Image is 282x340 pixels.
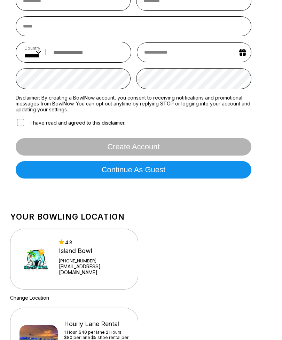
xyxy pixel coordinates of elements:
[17,119,24,126] input: I have read and agreed to this disclaimer.
[64,320,129,328] div: Hourly Lane Rental
[59,258,129,263] div: [PHONE_NUMBER]
[24,46,41,51] label: Country
[10,212,272,222] h1: Your bowling location
[16,95,251,112] label: Disclaimer: By creating a BowlNow account, you consent to receiving notifications and promotional...
[19,240,53,278] img: Island Bowl
[16,118,125,127] label: I have read and agreed to this disclaimer.
[59,263,129,275] a: [EMAIL_ADDRESS][DOMAIN_NAME]
[59,239,129,245] div: 4.8
[16,161,251,179] button: Continue as guest
[10,295,49,301] a: Change Location
[59,247,129,255] div: Island Bowl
